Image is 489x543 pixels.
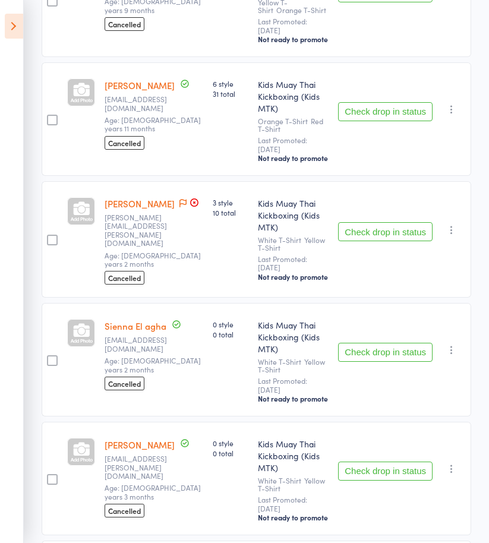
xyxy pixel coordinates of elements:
span: Age: [DEMOGRAPHIC_DATA] years 2 months [105,355,201,374]
small: Info@buildacon.com.au [105,336,182,353]
small: Last Promoted: [DATE] [258,136,329,153]
div: Not ready to promote [258,394,329,403]
span: 0 style [213,319,248,329]
span: Yellow T-Shirt [258,475,325,493]
small: rima@frangos.com.au [105,454,182,480]
span: Age: [DEMOGRAPHIC_DATA] years 11 months [105,115,201,133]
span: 0 total [213,329,248,339]
span: Cancelled [105,17,144,31]
small: alex.ehsani@isochem.com.au [105,213,182,248]
small: Last Promoted: [DATE] [258,17,329,34]
span: 0 style [213,438,248,448]
span: Cancelled [105,136,144,150]
div: Not ready to promote [258,272,329,282]
span: Red T-Shirt [258,116,323,134]
a: [PERSON_NAME] [105,438,175,451]
div: Kids Muay Thai Kickboxing (Kids MTK) [258,197,329,233]
div: Orange T-Shirt [258,117,329,132]
a: [PERSON_NAME] [105,79,175,91]
span: 10 total [213,207,248,217]
div: Kids Muay Thai Kickboxing (Kids MTK) [258,78,329,114]
div: White T-Shirt [258,236,329,251]
button: Check drop in status [338,102,433,121]
small: zaim_elle@hotmail.com [105,95,182,112]
span: Yellow T-Shirt [258,356,325,374]
span: Age: [DEMOGRAPHIC_DATA] years 3 months [105,482,201,501]
div: Kids Muay Thai Kickboxing (Kids MTK) [258,438,329,473]
span: 3 style [213,197,248,207]
div: Not ready to promote [258,513,329,522]
small: Last Promoted: [DATE] [258,495,329,513]
span: 6 style [213,78,248,89]
div: White T-Shirt [258,358,329,373]
span: 0 total [213,448,248,458]
a: [PERSON_NAME] [105,197,175,210]
span: Yellow T-Shirt [258,235,325,252]
button: Check drop in status [338,462,433,481]
span: Cancelled [105,504,144,517]
span: Age: [DEMOGRAPHIC_DATA] years 2 months [105,250,201,269]
span: 31 total [213,89,248,99]
button: Check drop in status [338,343,433,362]
small: Last Promoted: [DATE] [258,377,329,394]
span: Cancelled [105,271,144,285]
button: Check drop in status [338,222,433,241]
div: Not ready to promote [258,34,329,44]
span: Orange T-Shirt [276,5,326,15]
a: Sienna El agha [105,320,166,332]
div: Not ready to promote [258,153,329,163]
div: Kids Muay Thai Kickboxing (Kids MTK) [258,319,329,355]
small: Last Promoted: [DATE] [258,255,329,272]
span: Cancelled [105,377,144,390]
div: White T-Shirt [258,476,329,492]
